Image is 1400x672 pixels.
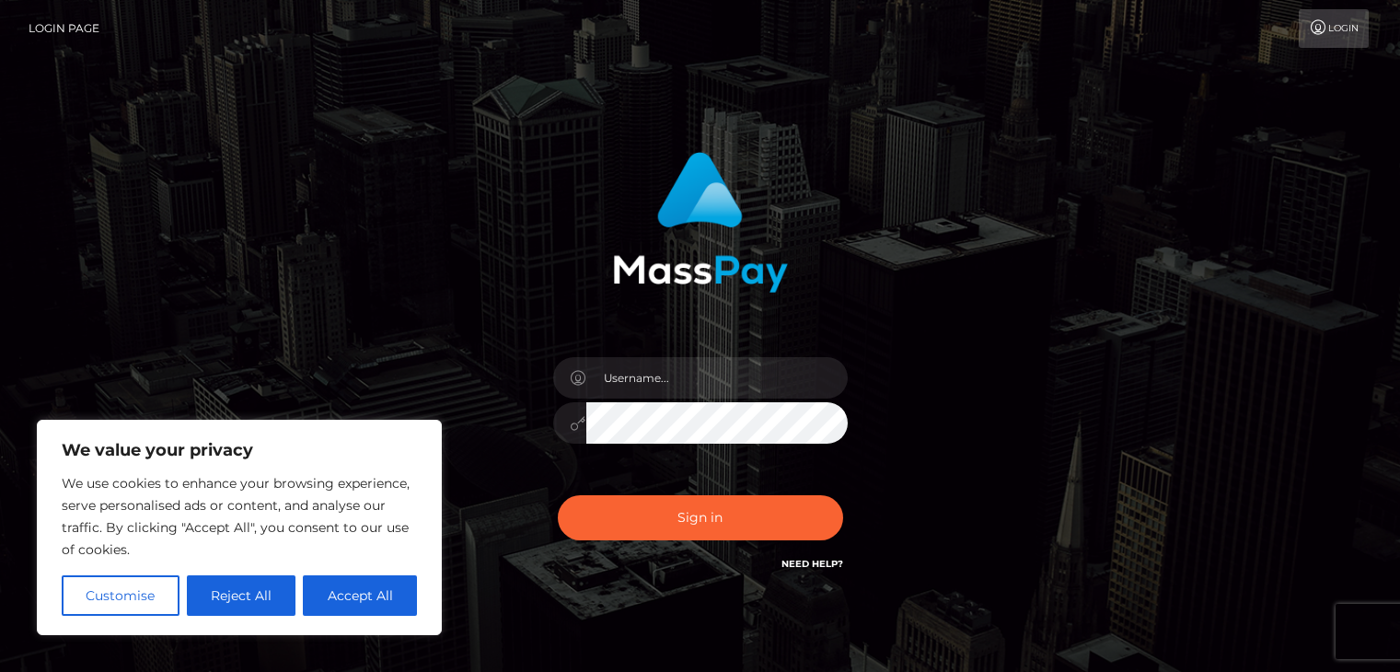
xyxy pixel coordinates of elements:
a: Login [1299,9,1369,48]
p: We value your privacy [62,439,417,461]
p: We use cookies to enhance your browsing experience, serve personalised ads or content, and analys... [62,472,417,561]
a: Need Help? [781,558,843,570]
button: Reject All [187,575,296,616]
button: Sign in [558,495,843,540]
button: Accept All [303,575,417,616]
button: Customise [62,575,179,616]
img: MassPay Login [613,152,788,293]
a: Login Page [29,9,99,48]
input: Username... [586,357,848,399]
div: We value your privacy [37,420,442,635]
